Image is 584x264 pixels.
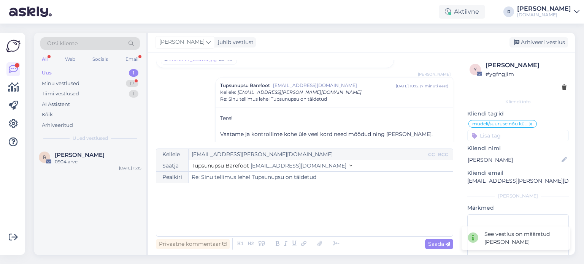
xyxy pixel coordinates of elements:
div: Arhiveeritud [42,122,73,129]
div: juhib vestlust [215,38,254,46]
span: [EMAIL_ADDRESS][DOMAIN_NAME] [273,82,396,89]
input: Write subject here... [189,172,453,183]
div: [DOMAIN_NAME] [517,12,571,18]
div: 0904 arve [55,158,141,165]
div: Privaatne kommentaar [156,239,230,249]
span: R [43,154,46,160]
div: [DATE] 10:12 [396,83,419,89]
span: [EMAIL_ADDRESS][DOMAIN_NAME] [251,162,346,169]
div: Aktiivne [439,5,485,19]
span: Tupsunupsu Barefoot [220,82,270,89]
span: Saada [428,240,450,247]
div: Web [63,54,77,64]
div: Pealkiri [156,172,189,183]
div: All [40,54,49,64]
span: mudeli/suuruse nõu küsimine [472,122,528,126]
p: Kliendi email [467,169,569,177]
div: Minu vestlused [42,80,79,87]
button: Tupsunupsu Barefoot [EMAIL_ADDRESS][DOMAIN_NAME] [192,162,352,170]
span: [EMAIL_ADDRESS][PERSON_NAME][DOMAIN_NAME] [238,89,362,95]
div: AI Assistent [42,101,70,108]
span: Otsi kliente [47,40,78,47]
img: Askly Logo [6,39,21,53]
div: Kliendi info [467,98,569,105]
span: y [474,66,477,72]
span: Tere! [220,115,233,122]
div: Uus [42,69,52,77]
p: [EMAIL_ADDRESS][PERSON_NAME][DOMAIN_NAME] [467,177,569,185]
span: Re: Sinu tellimus lehel Tupsunupsu on täidetud [220,96,327,103]
div: R [503,6,514,17]
div: CC [427,151,436,158]
a: [PERSON_NAME][DOMAIN_NAME] [517,6,579,18]
span: [PERSON_NAME] [418,71,451,77]
div: Tiimi vestlused [42,90,79,98]
div: # ygfngjim [486,70,567,78]
input: Recepient... [189,149,427,160]
div: ( 7 minuti eest ) [420,83,448,89]
span: Vaatame ja kontrollime kohe üle veel kord need mõõdud ning [PERSON_NAME]. [220,131,433,138]
div: Kõik [42,111,53,119]
div: BCC [436,151,450,158]
input: Lisa nimi [468,156,560,164]
span: Tupsunupsu Barefoot [192,162,249,169]
div: Socials [91,54,109,64]
p: Kliendi tag'id [467,110,569,118]
div: Arhiveeri vestlus [509,37,568,47]
div: [DATE] 15:15 [119,165,141,171]
div: Email [124,54,140,64]
div: [PERSON_NAME] [517,6,571,12]
div: Kellele [156,149,189,160]
span: Kellele : [220,89,236,95]
div: Saatja [156,160,189,171]
div: 17 [126,80,138,87]
span: Reene Helberg [55,152,105,158]
div: See vestlus on määratud [PERSON_NAME] [484,230,564,246]
span: Uued vestlused [73,135,108,142]
input: Lisa tag [467,130,569,141]
div: 1 [129,90,138,98]
div: [PERSON_NAME] [486,61,567,70]
div: 1 [129,69,138,77]
p: Märkmed [467,204,569,212]
p: Kliendi nimi [467,144,569,152]
div: [PERSON_NAME] [467,193,569,199]
span: [PERSON_NAME] [159,38,205,46]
